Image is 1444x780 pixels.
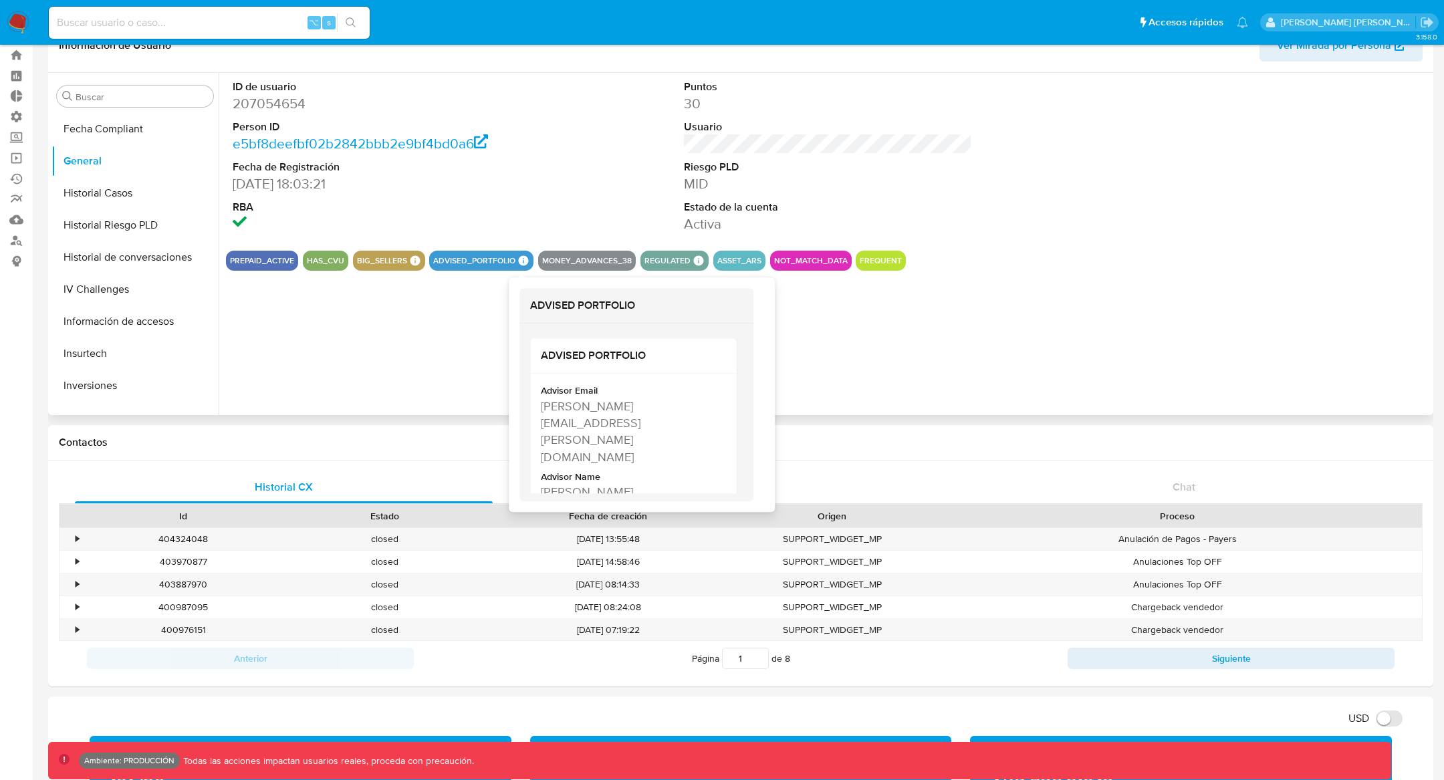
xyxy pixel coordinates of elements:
input: Buscar [76,91,208,103]
div: [DATE] 08:24:08 [485,596,731,618]
p: Todas las acciones impactan usuarios reales, proceda con precaución. [180,755,474,767]
div: 400987095 [83,596,284,618]
div: • [76,578,79,591]
div: closed [284,551,485,573]
dt: RBA [233,200,520,215]
dd: 30 [684,94,971,113]
div: • [76,555,79,568]
div: SUPPORT_WIDGET_MP [731,619,933,641]
div: Id [92,509,275,523]
div: 400976151 [83,619,284,641]
div: Chargeback vendedor [933,619,1422,641]
dt: ID de usuario [233,80,520,94]
div: Fecha de creación [494,509,722,523]
div: SUPPORT_WIDGET_MP [731,573,933,596]
dt: Estado de la cuenta [684,200,971,215]
dd: MID [684,174,971,193]
button: Anterior [87,648,414,669]
button: Buscar [62,91,73,102]
span: ⌥ [309,16,319,29]
dd: [DATE] 18:03:21 [233,174,520,193]
button: Insurtech [51,338,219,370]
div: SUPPORT_WIDGET_MP [731,596,933,618]
div: Estado [293,509,476,523]
button: Información de accesos [51,305,219,338]
button: Ver Mirada por Persona [1259,29,1423,61]
button: Inversiones [51,370,219,402]
div: 403887970 [83,573,284,596]
button: Items [51,402,219,434]
div: closed [284,573,485,596]
div: SUPPORT_WIDGET_MP [731,528,933,550]
div: closed [284,528,485,550]
div: [DATE] 14:58:46 [485,551,731,573]
span: Página de [692,648,790,669]
a: Salir [1420,15,1434,29]
dd: Activa [684,215,971,233]
div: SUPPORT_WIDGET_MP [731,551,933,573]
dt: Fecha de Registración [233,160,520,174]
div: • [76,533,79,545]
div: closed [284,619,485,641]
span: Chat [1173,479,1195,495]
p: stella.andriano@mercadolibre.com [1281,16,1416,29]
div: • [76,601,79,614]
div: federico.stariha@mercadolibre.com [541,398,723,465]
div: Anulaciones Top OFF [933,573,1422,596]
div: Chargeback vendedor [933,596,1422,618]
h2: ADVISED PORTFOLIO [530,299,743,312]
div: Advisor Email [541,385,723,398]
p: Ambiente: PRODUCCIÓN [84,758,174,763]
span: 8 [785,652,790,665]
button: search-icon [337,13,364,32]
div: 404324048 [83,528,284,550]
div: Proceso [942,509,1413,523]
span: Ver Mirada por Persona [1277,29,1391,61]
div: closed [284,596,485,618]
button: Siguiente [1068,648,1395,669]
dt: Usuario [684,120,971,134]
span: Accesos rápidos [1149,15,1223,29]
button: Fecha Compliant [51,113,219,145]
div: • [76,624,79,636]
span: 3.158.0 [1416,31,1437,42]
div: Anulación de Pagos - Payers [933,528,1422,550]
div: Anulaciones Top OFF [933,551,1422,573]
button: Historial Riesgo PLD [51,209,219,241]
button: IV Challenges [51,273,219,305]
button: Historial de conversaciones [51,241,219,273]
dt: Person ID [233,120,520,134]
button: Historial Casos [51,177,219,209]
input: Buscar usuario o caso... [49,14,370,31]
div: [DATE] 13:55:48 [485,528,731,550]
span: Historial CX [255,479,313,495]
h2: ADVISED PORTFOLIO [541,350,726,363]
button: General [51,145,219,177]
dt: Riesgo PLD [684,160,971,174]
div: 403970877 [83,551,284,573]
a: Notificaciones [1237,17,1248,28]
a: e5bf8deefbf02b2842bbb2e9bf4bd0a6 [233,134,488,153]
div: [DATE] 07:19:22 [485,619,731,641]
dt: Puntos [684,80,971,94]
dd: 207054654 [233,94,520,113]
h1: Información de Usuario [59,39,171,52]
div: Federico Stariha [541,484,723,501]
div: Origen [741,509,923,523]
div: Advisor Name [541,471,723,484]
h1: Contactos [59,436,1423,449]
div: [DATE] 08:14:33 [485,573,731,596]
span: s [327,16,331,29]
